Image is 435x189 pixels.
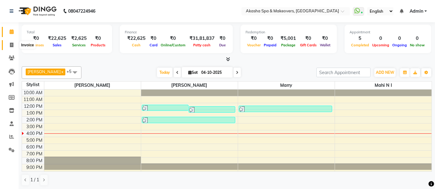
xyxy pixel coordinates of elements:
[262,35,278,42] div: ₹0
[218,43,227,47] span: Due
[199,68,230,77] input: 2025-10-04
[22,82,44,88] div: Stylist
[61,69,63,74] a: x
[278,35,298,42] div: ₹5,001
[89,43,107,47] span: Products
[51,43,63,47] span: Sales
[238,82,335,89] span: Marry
[148,43,159,47] span: Card
[46,35,69,42] div: ₹22,625
[30,177,39,183] span: 1 / 1
[23,103,44,110] div: 12:00 PM
[192,43,212,47] span: Petty cash
[318,35,332,42] div: ₹0
[280,43,297,47] span: Package
[142,117,235,123] div: [PERSON_NAME], TK04, 02:05 PM-03:05 PM, Therapy - [GEOGRAPHIC_DATA]
[148,35,159,42] div: ₹0
[20,41,35,49] div: Invoice
[68,2,95,20] b: 08047224946
[189,107,235,112] div: [PERSON_NAME], TK03, 12:30 PM-01:30 PM, Therapy - Thai Therapy
[25,110,44,116] div: 1:00 PM
[25,157,44,164] div: 8:00 PM
[318,43,332,47] span: Wallet
[69,35,89,42] div: ₹2,625
[141,82,238,89] span: [PERSON_NAME]
[25,124,44,130] div: 3:00 PM
[217,35,228,42] div: ₹0
[25,130,44,137] div: 4:00 PM
[187,35,217,42] div: ₹31,81,837
[298,43,318,47] span: Gift Cards
[159,43,187,47] span: Online/Custom
[246,35,262,42] div: ₹0
[44,82,141,89] span: [PERSON_NAME]
[25,151,44,157] div: 7:00 PM
[131,43,142,47] span: Cash
[239,106,332,112] div: [PERSON_NAME], TK02, 12:25 PM-01:25 PM, Therapy - [GEOGRAPHIC_DATA]
[157,68,172,77] span: Today
[262,43,278,47] span: Prepaid
[27,35,46,42] div: ₹0
[350,35,371,42] div: 5
[391,43,408,47] span: Ongoing
[25,137,44,144] div: 5:00 PM
[25,117,44,123] div: 2:00 PM
[89,35,107,42] div: ₹0
[298,35,318,42] div: ₹0
[125,35,148,42] div: ₹22,625
[376,70,394,75] span: ADD NEW
[125,30,228,35] div: Finance
[67,69,76,74] span: +5
[374,68,396,77] button: ADD NEW
[408,43,426,47] span: No show
[187,70,199,75] span: Sat
[350,43,371,47] span: Completed
[25,144,44,150] div: 6:00 PM
[391,35,408,42] div: 0
[159,35,187,42] div: ₹0
[16,2,58,20] img: logo
[350,30,426,35] div: Appointment
[371,43,391,47] span: Upcoming
[408,35,426,42] div: 0
[316,68,371,77] input: Search Appointment
[23,96,44,103] div: 11:00 AM
[335,82,432,89] span: Mahi N I
[28,69,61,74] span: [PERSON_NAME]
[410,8,423,15] span: Admin
[142,105,188,111] div: [PERSON_NAME], TK01, 12:15 PM-01:15 PM, Therapy - [GEOGRAPHIC_DATA]
[71,43,87,47] span: Services
[27,30,107,35] div: Total
[246,43,262,47] span: Voucher
[246,30,332,35] div: Redemption
[25,164,44,171] div: 9:00 PM
[23,90,44,96] div: 10:00 AM
[371,35,391,42] div: 0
